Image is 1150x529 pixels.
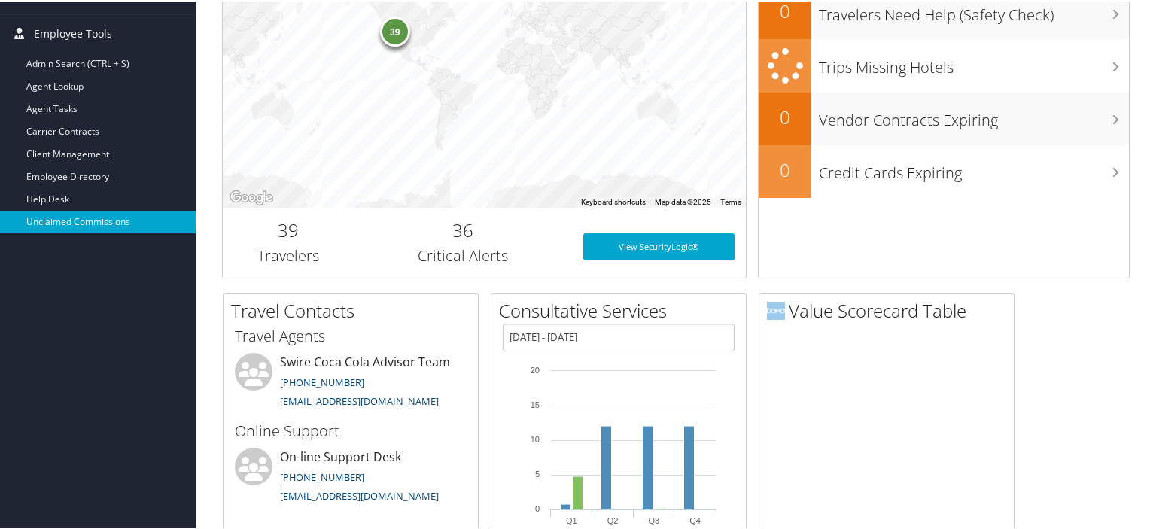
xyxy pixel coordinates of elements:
h3: Vendor Contracts Expiring [819,101,1129,129]
a: [PHONE_NUMBER] [280,374,364,388]
tspan: 10 [531,433,540,442]
text: Q1 [566,515,577,524]
tspan: 20 [531,364,540,373]
img: domo-logo.png [767,300,785,318]
tspan: 15 [531,399,540,408]
a: Open this area in Google Maps (opens a new window) [227,187,276,206]
text: Q3 [649,515,660,524]
h2: Consultative Services [499,296,746,322]
h3: Travel Agents [235,324,467,345]
li: Swire Coca Cola Advisor Team [227,351,474,413]
a: [EMAIL_ADDRESS][DOMAIN_NAME] [280,393,439,406]
text: Q2 [607,515,619,524]
h3: Credit Cards Expiring [819,154,1129,182]
h2: 36 [365,216,561,242]
h2: Travel Contacts [231,296,478,322]
span: Map data ©2025 [655,196,711,205]
a: View SecurityLogic® [583,232,735,259]
img: Google [227,187,276,206]
tspan: 5 [535,468,540,477]
h3: Trips Missing Hotels [819,48,1129,77]
h2: 0 [759,103,811,129]
a: [EMAIL_ADDRESS][DOMAIN_NAME] [280,488,439,501]
div: 39 [379,15,409,45]
h3: Travelers [234,244,342,265]
button: Keyboard shortcuts [581,196,646,206]
a: 0Vendor Contracts Expiring [759,91,1129,144]
h2: 0 [759,156,811,181]
a: [PHONE_NUMBER] [280,469,364,482]
text: Q4 [689,515,701,524]
a: Terms (opens in new tab) [720,196,741,205]
h2: 39 [234,216,342,242]
h2: Value Scorecard Table [767,296,1014,322]
span: Employee Tools [34,14,112,51]
a: Trips Missing Hotels [759,38,1129,91]
li: On-line Support Desk [227,446,474,508]
a: 0Credit Cards Expiring [759,144,1129,196]
h3: Online Support [235,419,467,440]
tspan: 0 [535,503,540,512]
h3: Critical Alerts [365,244,561,265]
